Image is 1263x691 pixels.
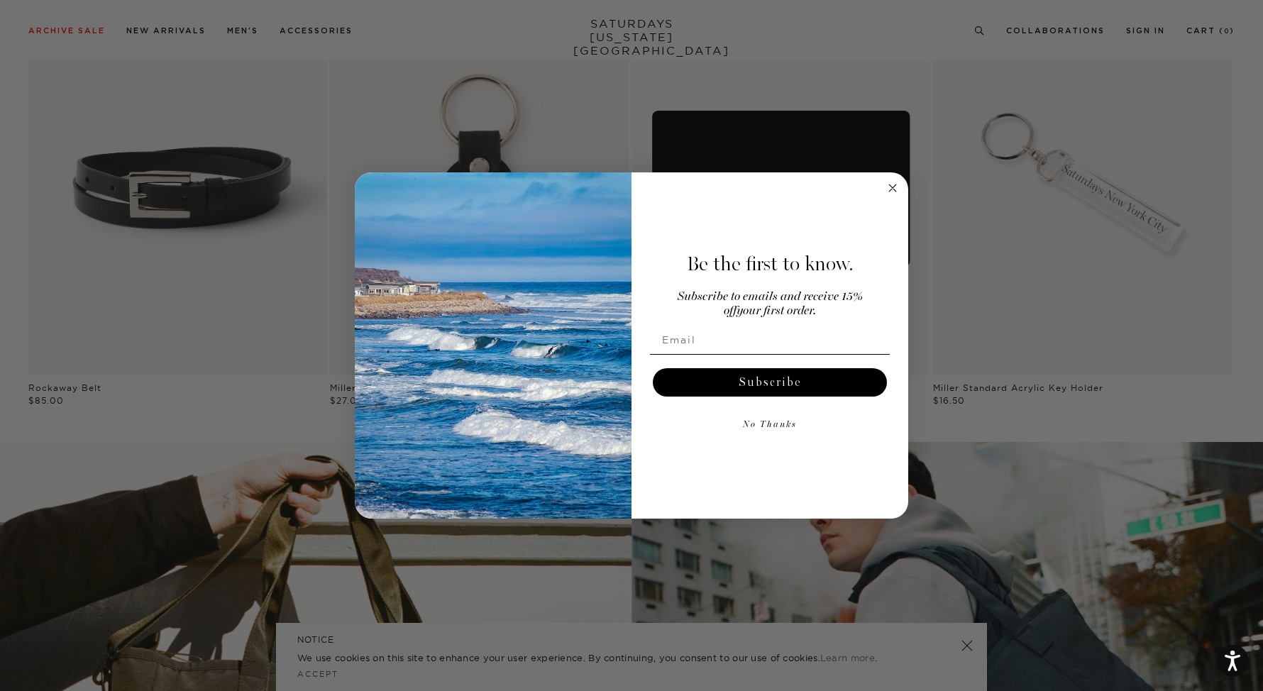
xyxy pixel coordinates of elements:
[724,305,737,317] span: off
[678,291,863,303] span: Subscribe to emails and receive 15%
[650,411,890,439] button: No Thanks
[687,252,854,276] span: Be the first to know.
[653,368,887,397] button: Subscribe
[650,326,890,354] input: Email
[355,172,631,519] img: 125c788d-000d-4f3e-b05a-1b92b2a23ec9.jpeg
[884,179,901,197] button: Close dialog
[650,354,890,355] img: underline
[737,305,816,317] span: your first order.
